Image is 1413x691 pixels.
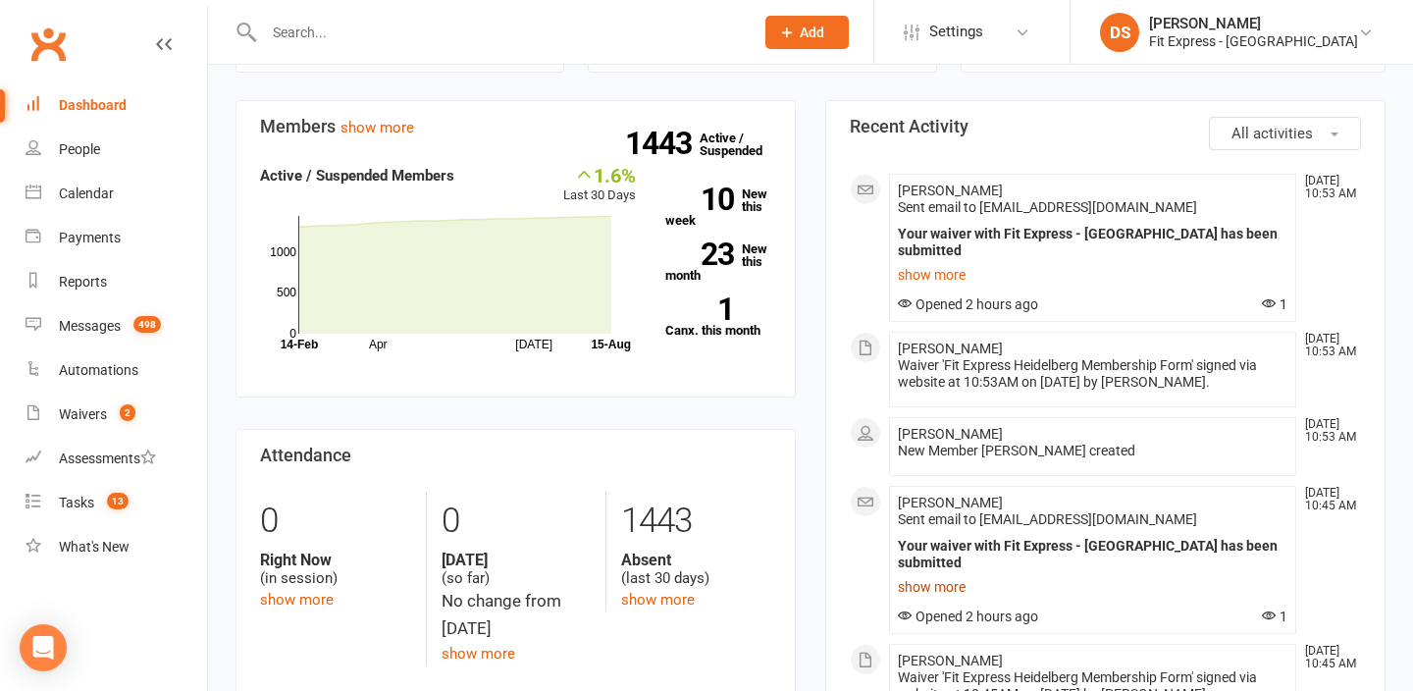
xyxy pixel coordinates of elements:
[59,318,121,334] div: Messages
[1100,13,1139,52] div: DS
[1295,175,1360,200] time: [DATE] 10:53 AM
[898,653,1003,668] span: [PERSON_NAME]
[260,591,334,609] a: show more
[929,10,983,54] span: Settings
[665,187,771,227] a: 10New this week
[1262,296,1287,312] span: 1
[898,495,1003,510] span: [PERSON_NAME]
[120,404,135,421] span: 2
[898,199,1197,215] span: Sent email to [EMAIL_ADDRESS][DOMAIN_NAME]
[898,226,1287,259] div: Your waiver with Fit Express - [GEOGRAPHIC_DATA] has been submitted
[26,525,207,569] a: What's New
[260,492,411,551] div: 0
[59,141,100,157] div: People
[850,117,1361,136] h3: Recent Activity
[898,609,1038,624] span: Opened 2 hours ago
[26,393,207,437] a: Waivers 2
[442,645,515,663] a: show more
[26,216,207,260] a: Payments
[1295,487,1360,512] time: [DATE] 10:45 AM
[665,185,734,214] strong: 10
[898,183,1003,198] span: [PERSON_NAME]
[898,511,1197,527] span: Sent email to [EMAIL_ADDRESS][DOMAIN_NAME]
[260,446,771,465] h3: Attendance
[665,242,771,282] a: 23New this month
[621,591,695,609] a: show more
[563,164,636,206] div: Last 30 Days
[20,624,67,671] div: Open Intercom Messenger
[898,341,1003,356] span: [PERSON_NAME]
[442,551,592,588] div: (so far)
[260,551,411,569] strong: Right Now
[340,119,414,136] a: show more
[665,239,734,269] strong: 23
[260,117,771,136] h3: Members
[59,539,130,555] div: What's New
[59,97,127,113] div: Dashboard
[59,186,114,201] div: Calendar
[26,348,207,393] a: Automations
[26,172,207,216] a: Calendar
[59,406,107,422] div: Waivers
[1209,117,1361,150] button: All activities
[59,451,156,466] div: Assessments
[621,551,771,588] div: (last 30 days)
[133,316,161,333] span: 498
[1295,333,1360,358] time: [DATE] 10:53 AM
[442,588,592,641] div: No change from [DATE]
[1295,645,1360,670] time: [DATE] 10:45 AM
[700,117,786,172] a: 1443Active / Suspended
[260,551,411,588] div: (in session)
[26,260,207,304] a: Reports
[898,357,1287,391] div: Waiver 'Fit Express Heidelberg Membership Form' signed via website at 10:53AM on [DATE] by [PERSO...
[1262,609,1287,624] span: 1
[24,20,73,69] a: Clubworx
[898,573,1287,601] a: show more
[1295,418,1360,444] time: [DATE] 10:53 AM
[898,538,1287,571] div: Your waiver with Fit Express - [GEOGRAPHIC_DATA] has been submitted
[442,492,592,551] div: 0
[59,274,107,290] div: Reports
[1231,125,1313,142] span: All activities
[1149,32,1358,50] div: Fit Express - [GEOGRAPHIC_DATA]
[26,304,207,348] a: Messages 498
[59,495,94,510] div: Tasks
[1149,15,1358,32] div: [PERSON_NAME]
[26,83,207,128] a: Dashboard
[563,164,636,186] div: 1.6%
[59,362,138,378] div: Automations
[442,551,592,569] strong: [DATE]
[621,551,771,569] strong: Absent
[765,16,849,49] button: Add
[800,25,824,40] span: Add
[898,443,1287,459] div: New Member [PERSON_NAME] created
[665,297,771,337] a: 1Canx. this month
[59,230,121,245] div: Payments
[26,481,207,525] a: Tasks 13
[665,294,734,324] strong: 1
[621,492,771,551] div: 1443
[107,493,129,509] span: 13
[258,19,740,46] input: Search...
[26,128,207,172] a: People
[26,437,207,481] a: Assessments
[625,129,700,158] strong: 1443
[898,426,1003,442] span: [PERSON_NAME]
[898,296,1038,312] span: Opened 2 hours ago
[898,261,1287,289] a: show more
[260,167,454,185] strong: Active / Suspended Members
